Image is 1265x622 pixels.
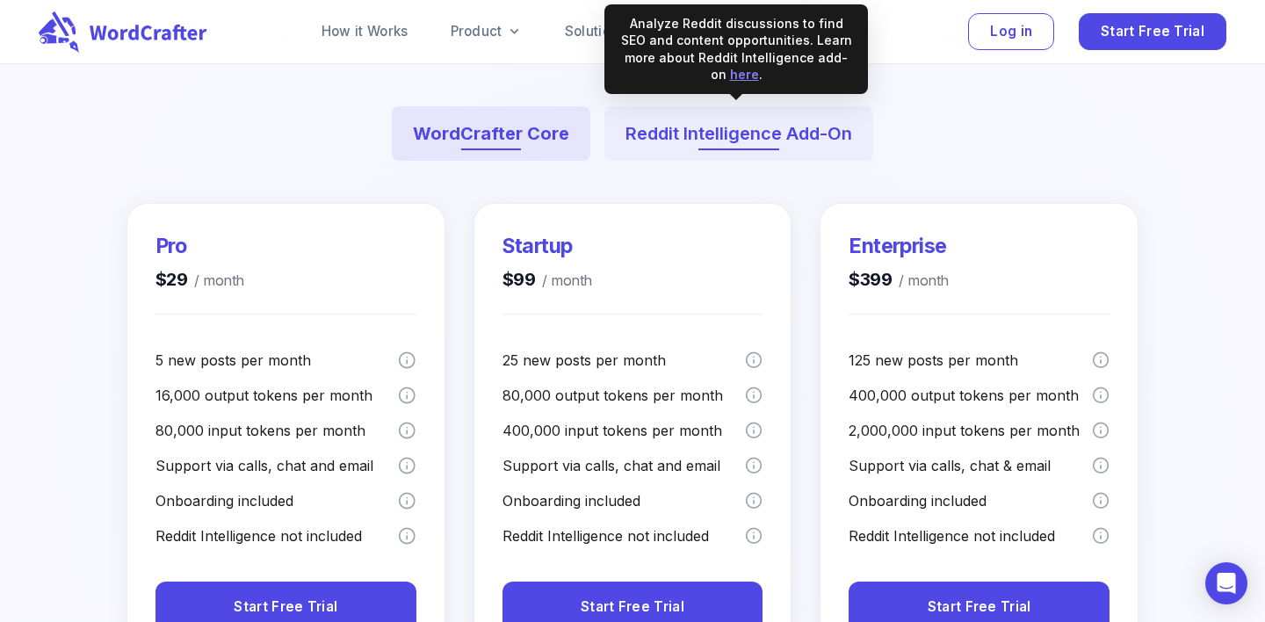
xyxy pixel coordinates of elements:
svg: Input tokens are the words you provide to the AI model as instructions. You can think of tokens a... [745,421,763,440]
button: Start Free Trial [1079,13,1226,51]
span: Start Free Trial [234,596,337,619]
p: Support via calls, chat & email [849,455,1091,476]
svg: A post is a new piece of content, an imported content for optimization or a content brief. [1092,351,1110,370]
a: here [730,67,759,82]
h4: $29 [155,267,244,293]
p: Onboarding included [155,490,398,511]
svg: Input tokens are the words you provide to the AI model as instructions. You can think of tokens a... [1092,421,1110,440]
a: How it Works [322,21,408,42]
p: 400,000 output tokens per month [849,385,1091,406]
svg: Reddit Intelligence is a premium add-on that must be purchased separately. It provides Reddit dat... [1092,526,1110,546]
svg: Output tokens are the words/characters the model generates in response to your instructions. You ... [745,386,763,405]
div: Analyze Reddit discussions to find SEO and content opportunities. Learn more about Reddit Intelli... [618,15,854,83]
svg: We offer a comprehensive, hands-on onboarding for the entire team for customers with the pro plan... [398,491,416,510]
button: Log in [968,13,1054,51]
p: Reddit Intelligence not included [849,525,1091,546]
svg: Reddit Intelligence is a premium add-on that must be purchased separately. It provides Reddit dat... [398,526,416,546]
p: 80,000 input tokens per month [155,420,398,441]
h4: $99 [502,267,592,293]
p: 5 new posts per month [155,350,398,371]
h3: Enterprise [849,232,948,260]
span: Start Free Trial [581,596,684,619]
span: / month [187,269,243,293]
svg: We offer support via calls, chat and email to our customers with the pro plan [398,456,416,475]
span: / month [892,269,948,293]
svg: Reddit Intelligence is a premium add-on that must be purchased separately. It provides Reddit dat... [745,526,763,546]
p: 16,000 output tokens per month [155,385,398,406]
p: Support via calls, chat and email [155,455,398,476]
span: Start Free Trial [1101,20,1204,44]
svg: Output tokens are the words/characters the model generates in response to your instructions. You ... [1092,386,1110,405]
p: Support via calls, chat and email [502,455,745,476]
p: 25 new posts per month [502,350,745,371]
svg: We offer support via calls, chat and email to our customers with the enterprise plan [1092,456,1110,475]
p: Reddit Intelligence not included [155,525,398,546]
span: Start Free Trial [928,596,1031,619]
svg: We offer support via calls, chat and email to our customers with the startup plan [745,456,763,475]
p: 400,000 input tokens per month [502,420,745,441]
span: / month [535,269,591,293]
p: 80,000 output tokens per month [502,385,745,406]
svg: A post is a new piece of content, an imported content for optimization or a content brief. [398,351,416,370]
span: Log in [990,20,1032,44]
button: WordCrafter Core [392,106,590,161]
a: Solutions [565,21,647,42]
p: Onboarding included [502,490,745,511]
p: 2,000,000 input tokens per month [849,420,1091,441]
h3: Startup [502,232,592,260]
button: Reddit Intelligence Add-On [604,106,873,161]
a: Product [451,21,523,42]
p: Onboarding included [849,490,1091,511]
p: Reddit Intelligence not included [502,525,745,546]
svg: Output tokens are the words/characters the model generates in response to your instructions. You ... [398,386,416,405]
svg: A post is a new piece of content, an imported content for optimization or a content brief. [745,351,763,370]
p: 125 new posts per month [849,350,1091,371]
svg: We offer a comprehensive, hands-on onboarding for the entire team for customers with the startup ... [745,491,763,510]
div: Open Intercom Messenger [1205,562,1247,604]
svg: Input tokens are the words you provide to the AI model as instructions. You can think of tokens a... [398,421,416,440]
h4: $399 [849,267,948,293]
h3: Pro [155,232,244,260]
svg: We offer a comprehensive, hands-on onboarding for the entire team for customers with the enterpri... [1092,491,1110,510]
